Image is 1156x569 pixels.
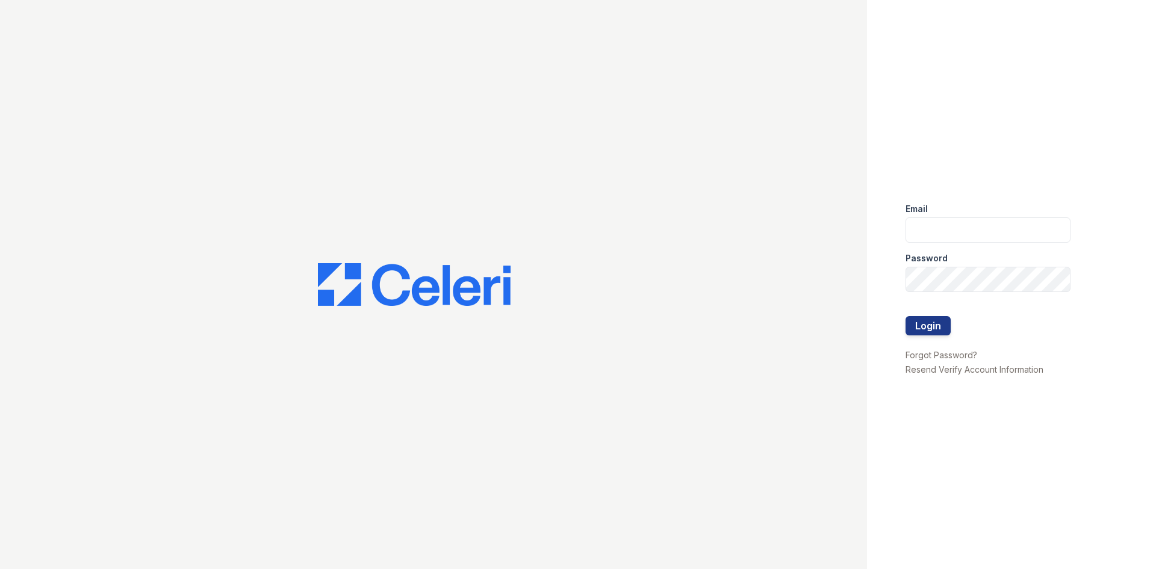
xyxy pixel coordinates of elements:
[906,316,951,335] button: Login
[906,350,977,360] a: Forgot Password?
[906,252,948,264] label: Password
[906,364,1043,375] a: Resend Verify Account Information
[906,203,928,215] label: Email
[318,263,511,306] img: CE_Logo_Blue-a8612792a0a2168367f1c8372b55b34899dd931a85d93a1a3d3e32e68fde9ad4.png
